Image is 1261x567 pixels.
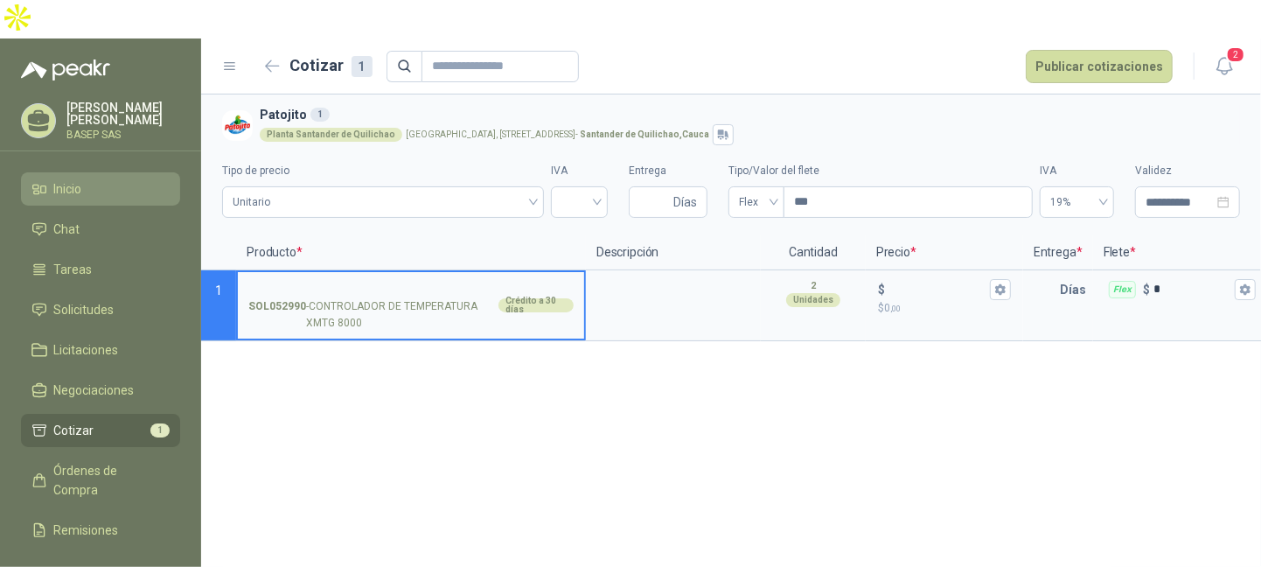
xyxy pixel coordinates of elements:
div: 1 [352,56,373,77]
a: Tareas [21,253,180,286]
p: Cantidad [761,235,866,270]
div: Flex [1109,281,1136,298]
button: $$0,00 [990,279,1011,300]
span: Solicitudes [54,300,115,319]
span: Inicio [54,179,82,199]
span: Licitaciones [54,340,119,360]
div: Crédito a 30 días [498,298,574,312]
span: 1 [150,423,170,437]
label: Tipo/Valor del flete [728,163,1033,179]
p: 2 [811,279,816,293]
span: 0 [884,302,901,314]
p: Entrega [1023,235,1093,270]
div: Unidades [786,293,840,307]
label: Validez [1135,163,1240,179]
span: ,00 [890,304,901,313]
span: Tareas [54,260,93,279]
p: $ [1143,280,1150,299]
div: Planta Santander de Quilichao [260,128,402,142]
label: Entrega [629,163,707,179]
label: IVA [551,163,608,179]
label: Tipo de precio [222,163,544,179]
span: Remisiones [54,521,119,540]
p: $ [878,280,885,299]
a: Solicitudes [21,293,180,326]
strong: SOL052990 [248,298,306,332]
div: 1 [310,108,330,122]
p: BASEP SAS [66,129,180,140]
p: [PERSON_NAME] [PERSON_NAME] [66,101,180,126]
p: - CONTROLADOR DE TEMPERATURA XMTG 8000 [248,298,495,332]
strong: Santander de Quilichao , Cauca [580,129,709,139]
img: Company Logo [222,110,253,141]
span: 1 [215,283,222,297]
span: Flex [739,189,774,215]
span: Días [673,187,697,217]
a: Licitaciones [21,333,180,367]
h3: Patojito [260,105,1233,124]
input: Flex $ [1153,283,1231,296]
p: [GEOGRAPHIC_DATA], [STREET_ADDRESS] - [406,130,709,139]
a: Cotizar1 [21,414,180,447]
span: 19% [1050,189,1104,215]
span: Cotizar [54,421,94,440]
a: Órdenes de Compra [21,454,180,507]
button: Publicar cotizaciones [1026,50,1173,83]
label: IVA [1040,163,1114,179]
span: Chat [54,220,80,239]
a: Chat [21,213,180,246]
p: Descripción [586,235,761,270]
p: Producto [236,235,586,270]
button: Flex $ [1235,279,1256,300]
span: 2 [1226,46,1245,63]
span: Negociaciones [54,381,135,400]
span: Unitario [233,189,533,215]
a: Remisiones [21,514,180,547]
input: $$0,00 [888,283,986,296]
input: SOL052990-CONTROLADOR DE TEMPERATURA XMTG 8000Crédito a 30 días [248,283,574,297]
p: $ [878,300,1011,317]
img: Logo peakr [21,59,110,80]
a: Inicio [21,172,180,206]
p: Días [1060,272,1093,307]
span: Órdenes de Compra [54,461,164,500]
a: Negociaciones [21,374,180,407]
p: Precio [866,235,1023,270]
h2: Cotizar [290,53,373,78]
button: 2 [1209,51,1240,82]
